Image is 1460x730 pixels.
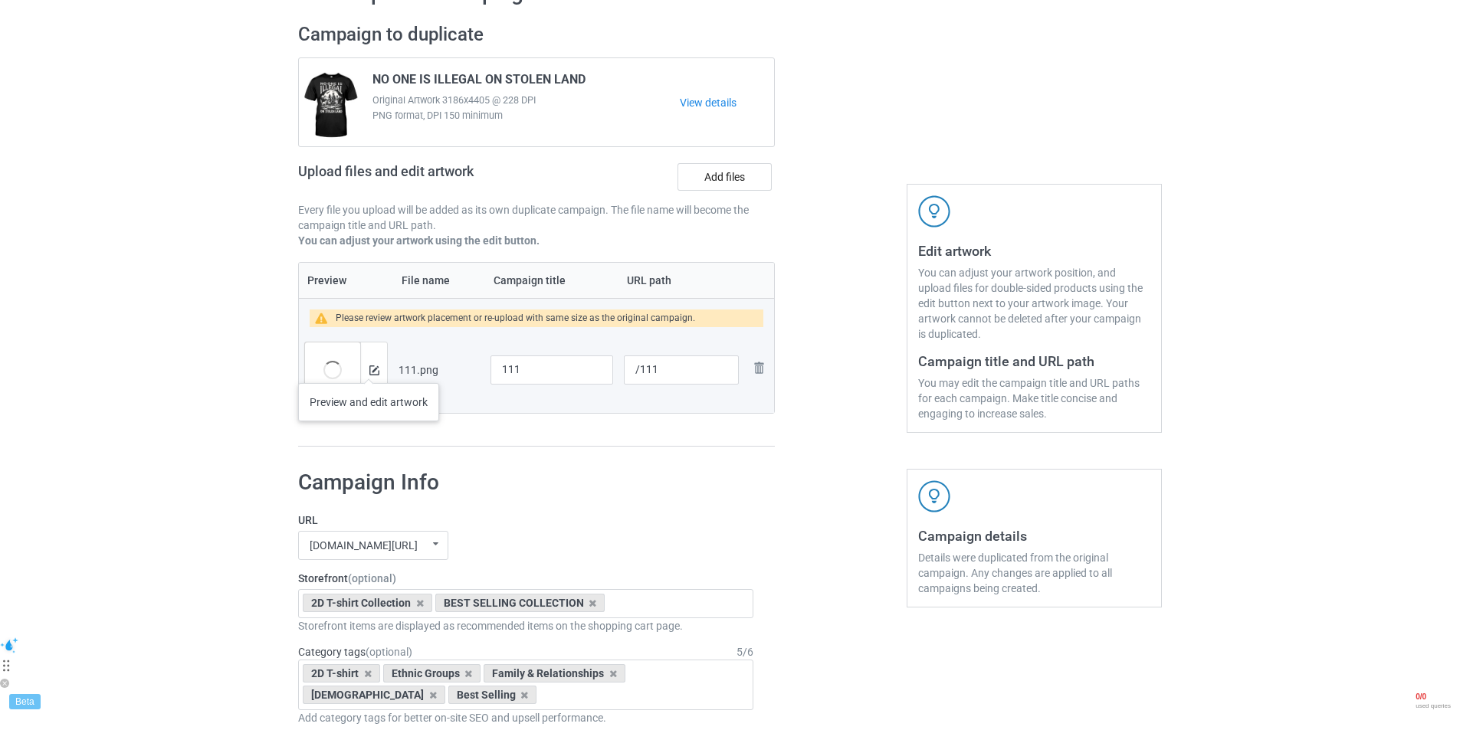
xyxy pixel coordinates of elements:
span: Original Artwork 3186x4405 @ 228 DPI [372,93,680,108]
th: Preview [299,263,393,298]
div: 2D T-shirt Collection [303,594,432,612]
span: (optional) [348,572,396,584]
p: Every file you upload will be added as its own duplicate campaign. The file name will become the ... [298,202,775,233]
img: svg+xml;base64,PD94bWwgdmVyc2lvbj0iMS4wIiBlbmNvZGluZz0iVVRGLTgiPz4KPHN2ZyB3aWR0aD0iMjhweCIgaGVpZ2... [750,358,768,377]
div: 5 / 6 [737,644,753,660]
h3: Campaign details [918,527,1150,545]
div: You may edit the campaign title and URL paths for each campaign. Make title concise and engaging ... [918,375,1150,421]
span: (optional) [366,646,412,658]
span: PNG format, DPI 150 minimum [372,108,680,123]
div: BEST SELLING COLLECTION [435,594,605,612]
div: Storefront items are displayed as recommended items on the shopping cart page. [298,618,753,633]
b: You can adjust your artwork using the edit button. [298,234,540,247]
label: Add files [678,163,772,191]
div: Ethnic Groups [383,664,481,683]
div: Please review artwork placement or re-upload with same size as the original campaign. [336,309,695,327]
label: Storefront [298,571,753,586]
img: warning [315,313,336,324]
div: Family & Relationships [484,664,625,683]
div: Add category tags for better on-site SEO and upsell performance. [298,710,753,725]
img: svg+xml;base64,PD94bWwgdmVyc2lvbj0iMS4wIiBlbmNvZGluZz0iVVRGLTgiPz4KPHN2ZyB3aWR0aD0iNDJweCIgaGVpZ2... [918,195,950,228]
h3: Campaign title and URL path [918,352,1150,370]
div: Details were duplicated from the original campaign. Any changes are applied to all campaigns bein... [918,550,1150,596]
h1: Campaign Info [298,469,753,496]
span: NO ONE IS ILLEGAL ON STOLEN LAND [372,72,586,93]
h2: Upload files and edit artwork [298,163,584,192]
img: svg+xml;base64,PD94bWwgdmVyc2lvbj0iMS4wIiBlbmNvZGluZz0iVVRGLTgiPz4KPHN2ZyB3aWR0aD0iMTRweCIgaGVpZ2... [369,365,379,375]
img: svg+xml;base64,PD94bWwgdmVyc2lvbj0iMS4wIiBlbmNvZGluZz0iVVRGLTgiPz4KPHN2ZyB3aWR0aD0iNDJweCIgaGVpZ2... [918,480,950,512]
div: Best Selling [448,686,537,704]
h2: Campaign to duplicate [298,23,775,47]
div: You can adjust your artwork position, and upload files for double-sided products using the edit b... [918,265,1150,342]
div: Preview and edit artwork [298,383,439,421]
span: used queries [1416,702,1451,710]
span: 0 / 0 [1416,692,1451,702]
th: Campaign title [485,263,618,298]
a: View details [680,95,774,110]
th: URL path [618,263,744,298]
label: URL [298,512,753,528]
label: Category tags [298,644,412,660]
div: [DOMAIN_NAME][URL] [310,540,418,551]
th: File name [393,263,485,298]
div: [DEMOGRAPHIC_DATA] [303,686,445,704]
div: 111.png [399,362,480,378]
h3: Edit artwork [918,242,1150,260]
div: Beta [9,694,41,709]
div: 2D T-shirt [303,664,380,683]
